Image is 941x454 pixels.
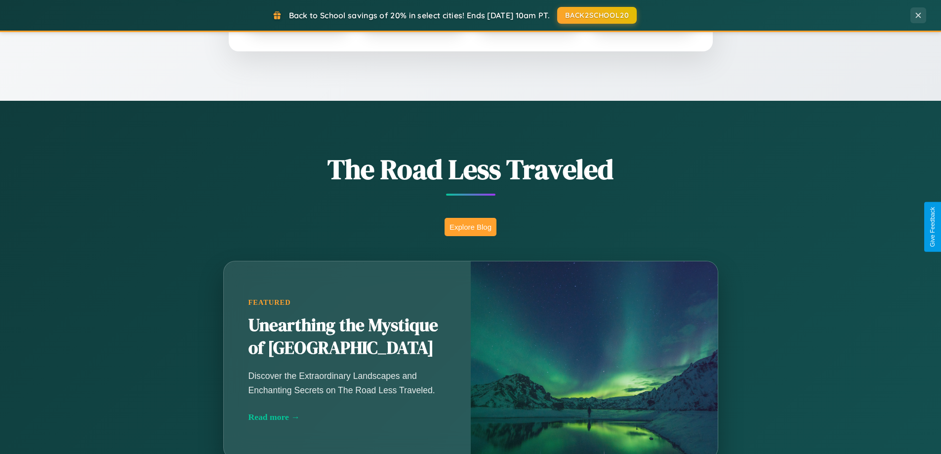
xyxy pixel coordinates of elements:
[929,207,936,247] div: Give Feedback
[248,412,446,422] div: Read more →
[248,298,446,307] div: Featured
[557,7,637,24] button: BACK2SCHOOL20
[248,369,446,397] p: Discover the Extraordinary Landscapes and Enchanting Secrets on The Road Less Traveled.
[248,314,446,360] h2: Unearthing the Mystique of [GEOGRAPHIC_DATA]
[445,218,496,236] button: Explore Blog
[289,10,550,20] span: Back to School savings of 20% in select cities! Ends [DATE] 10am PT.
[174,150,767,188] h1: The Road Less Traveled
